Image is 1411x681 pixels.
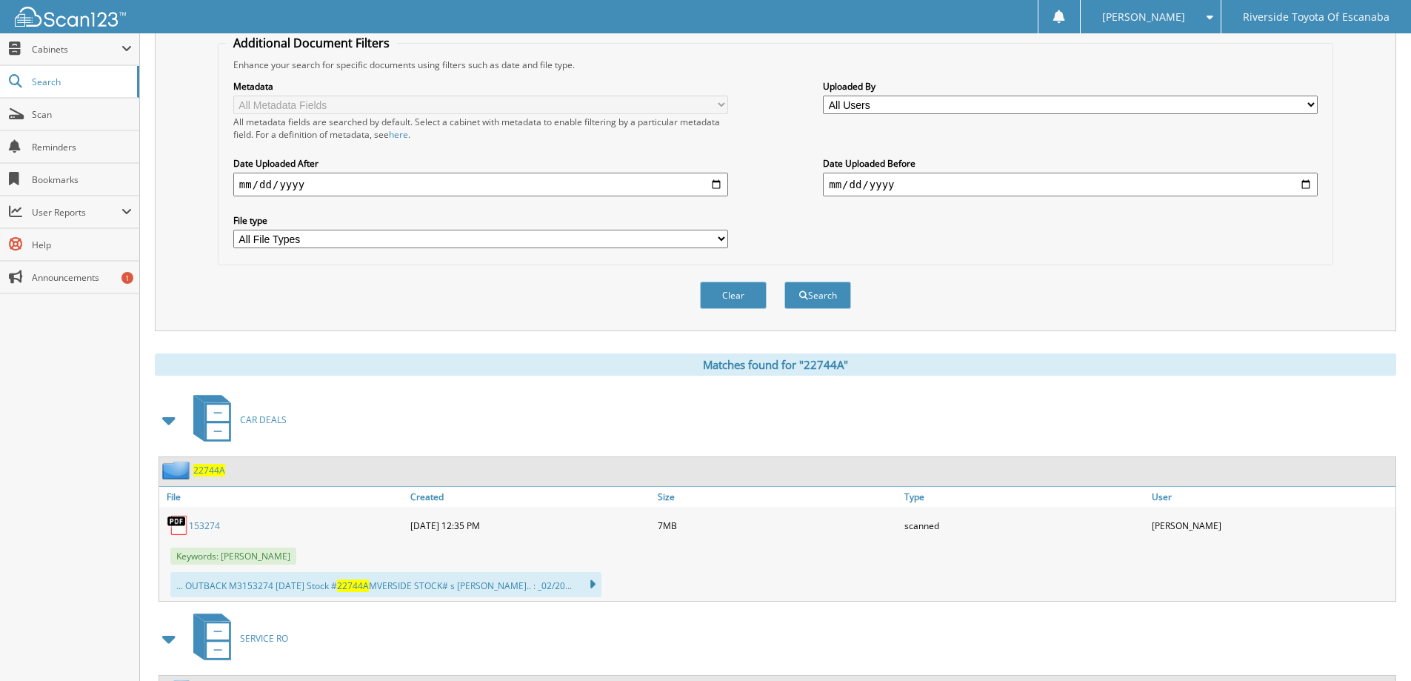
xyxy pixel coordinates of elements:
[1148,487,1395,507] a: User
[155,353,1396,376] div: Matches found for "22744A"
[240,413,287,426] span: CAR DEALS
[32,173,132,186] span: Bookmarks
[162,461,193,479] img: folder2.png
[121,272,133,284] div: 1
[389,128,408,141] a: here
[184,609,288,668] a: SERVICE RO
[901,511,1148,540] div: scanned
[32,206,121,219] span: User Reports
[233,173,728,196] input: start
[654,511,901,540] div: 7MB
[170,548,296,565] span: Keywords: [PERSON_NAME]
[654,487,901,507] a: Size
[193,464,225,476] a: 22744A
[1102,13,1185,21] span: [PERSON_NAME]
[784,282,851,309] button: Search
[700,282,767,309] button: Clear
[159,487,407,507] a: File
[1243,13,1390,21] span: Riverside Toyota Of Escanaba
[407,487,654,507] a: Created
[32,239,132,251] span: Help
[337,579,369,592] span: 22744A
[1148,511,1395,540] div: [PERSON_NAME]
[32,108,132,121] span: Scan
[407,511,654,540] div: [DATE] 12:35 PM
[233,80,728,93] label: Metadata
[170,572,601,597] div: ... OUTBACK M3153274 [DATE] Stock # MVERSIDE STOCK# s [PERSON_NAME].. : _02/20...
[167,514,189,537] img: PDF.png
[32,43,121,56] span: Cabinets
[823,173,1318,196] input: end
[823,157,1318,170] label: Date Uploaded Before
[233,214,728,227] label: File type
[32,76,130,88] span: Search
[901,487,1148,507] a: Type
[823,80,1318,93] label: Uploaded By
[32,271,132,284] span: Announcements
[226,35,397,51] legend: Additional Document Filters
[240,632,288,645] span: SERVICE RO
[226,59,1325,71] div: Enhance your search for specific documents using filters such as date and file type.
[32,141,132,153] span: Reminders
[184,391,287,449] a: CAR DEALS
[233,157,728,170] label: Date Uploaded After
[15,7,126,27] img: scan123-logo-white.svg
[233,116,728,141] div: All metadata fields are searched by default. Select a cabinet with metadata to enable filtering b...
[189,519,220,532] a: 153274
